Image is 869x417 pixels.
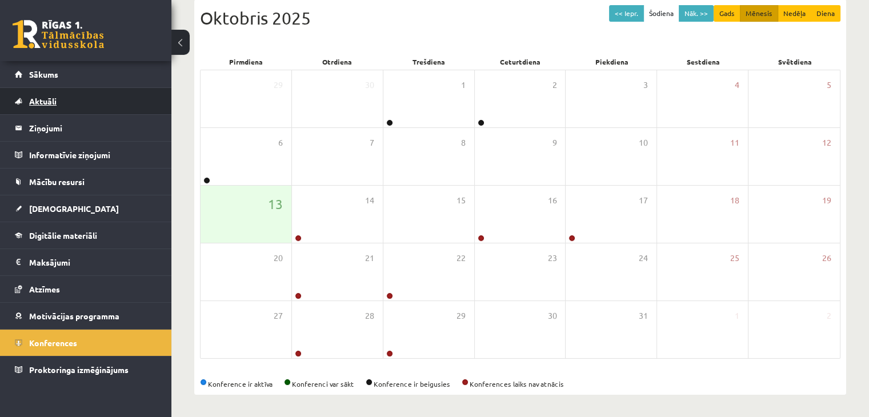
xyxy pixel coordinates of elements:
[200,5,840,31] div: Oktobris 2025
[822,252,831,264] span: 26
[547,194,556,207] span: 16
[365,194,374,207] span: 14
[15,142,157,168] a: Informatīvie ziņojumi
[383,54,474,70] div: Trešdiena
[29,338,77,348] span: Konferences
[547,252,556,264] span: 23
[811,5,840,22] button: Diena
[735,310,739,322] span: 1
[643,5,679,22] button: Šodiena
[365,252,374,264] span: 21
[827,310,831,322] span: 2
[291,54,383,70] div: Otrdiena
[639,310,648,322] span: 31
[730,194,739,207] span: 18
[552,79,556,91] span: 2
[15,169,157,195] a: Mācību resursi
[15,303,157,329] a: Motivācijas programma
[643,79,648,91] span: 3
[370,137,374,149] span: 7
[822,137,831,149] span: 12
[268,194,283,214] span: 13
[29,177,85,187] span: Mācību resursi
[609,5,644,22] button: << Iepr.
[29,115,157,141] legend: Ziņojumi
[29,311,119,321] span: Motivācijas programma
[274,79,283,91] span: 29
[639,252,648,264] span: 24
[15,276,157,302] a: Atzīmes
[15,88,157,114] a: Aktuāli
[15,195,157,222] a: [DEMOGRAPHIC_DATA]
[365,310,374,322] span: 28
[552,137,556,149] span: 9
[15,249,157,275] a: Maksājumi
[29,364,129,375] span: Proktoringa izmēģinājums
[15,330,157,356] a: Konferences
[679,5,714,22] button: Nāk. >>
[461,79,466,91] span: 1
[274,252,283,264] span: 20
[365,79,374,91] span: 30
[827,79,831,91] span: 5
[456,252,466,264] span: 22
[778,5,811,22] button: Nedēļa
[29,249,157,275] legend: Maksājumi
[29,203,119,214] span: [DEMOGRAPHIC_DATA]
[15,115,157,141] a: Ziņojumi
[658,54,749,70] div: Sestdiena
[822,194,831,207] span: 19
[29,69,58,79] span: Sākums
[13,20,104,49] a: Rīgas 1. Tālmācības vidusskola
[456,194,466,207] span: 15
[730,137,739,149] span: 11
[274,310,283,322] span: 27
[639,137,648,149] span: 10
[200,379,840,389] div: Konference ir aktīva Konferenci var sākt Konference ir beigusies Konferences laiks nav atnācis
[461,137,466,149] span: 8
[278,137,283,149] span: 6
[714,5,740,22] button: Gads
[29,230,97,240] span: Digitālie materiāli
[15,61,157,87] a: Sākums
[566,54,658,70] div: Piekdiena
[200,54,291,70] div: Pirmdiena
[456,310,466,322] span: 29
[740,5,778,22] button: Mēnesis
[15,356,157,383] a: Proktoringa izmēģinājums
[474,54,566,70] div: Ceturtdiena
[730,252,739,264] span: 25
[639,194,648,207] span: 17
[547,310,556,322] span: 30
[749,54,840,70] div: Svētdiena
[29,142,157,168] legend: Informatīvie ziņojumi
[29,284,60,294] span: Atzīmes
[29,96,57,106] span: Aktuāli
[15,222,157,248] a: Digitālie materiāli
[735,79,739,91] span: 4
